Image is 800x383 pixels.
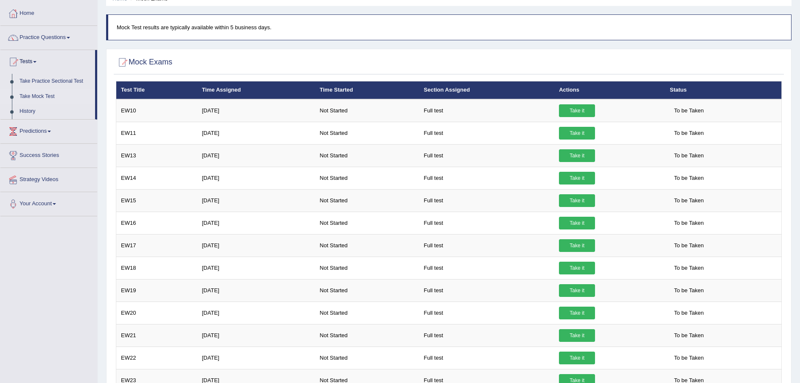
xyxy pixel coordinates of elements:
td: EW11 [116,122,197,144]
a: Home [0,2,97,23]
span: To be Taken [670,127,708,140]
td: EW14 [116,167,197,189]
td: Full test [419,189,555,212]
th: Test Title [116,81,197,99]
span: To be Taken [670,239,708,252]
a: Take it [559,217,595,229]
a: Take it [559,284,595,297]
td: Full test [419,257,555,279]
td: Not Started [315,189,419,212]
span: To be Taken [670,104,708,117]
td: [DATE] [197,234,315,257]
a: Strategy Videos [0,168,97,189]
span: To be Taken [670,149,708,162]
td: EW19 [116,279,197,302]
td: EW18 [116,257,197,279]
td: EW13 [116,144,197,167]
td: EW22 [116,347,197,369]
td: Full test [419,99,555,122]
a: Practice Questions [0,26,97,47]
h2: Mock Exams [116,56,172,69]
span: To be Taken [670,329,708,342]
td: EW17 [116,234,197,257]
td: [DATE] [197,279,315,302]
td: [DATE] [197,167,315,189]
a: Take it [559,172,595,185]
span: To be Taken [670,172,708,185]
span: To be Taken [670,194,708,207]
td: Not Started [315,122,419,144]
td: Not Started [315,302,419,324]
td: Full test [419,212,555,234]
th: Section Assigned [419,81,555,99]
td: [DATE] [197,99,315,122]
a: Take it [559,329,595,342]
td: Full test [419,122,555,144]
td: EW20 [116,302,197,324]
a: Your Account [0,192,97,213]
td: Not Started [315,99,419,122]
span: To be Taken [670,307,708,319]
a: Take it [559,104,595,117]
td: Full test [419,324,555,347]
td: [DATE] [197,302,315,324]
td: EW10 [116,99,197,122]
td: Full test [419,144,555,167]
a: Take it [559,352,595,364]
td: Not Started [315,347,419,369]
td: Not Started [315,212,419,234]
td: [DATE] [197,257,315,279]
a: Predictions [0,120,97,141]
a: Take Practice Sectional Test [16,74,95,89]
span: To be Taken [670,217,708,229]
p: Mock Test results are typically available within 5 business days. [117,23,783,31]
td: Not Started [315,167,419,189]
a: Success Stories [0,144,97,165]
th: Actions [554,81,665,99]
td: [DATE] [197,144,315,167]
span: To be Taken [670,352,708,364]
td: Full test [419,302,555,324]
td: Not Started [315,144,419,167]
a: Take it [559,239,595,252]
span: To be Taken [670,284,708,297]
a: Take it [559,149,595,162]
td: Full test [419,347,555,369]
td: [DATE] [197,122,315,144]
a: Take Mock Test [16,89,95,104]
td: Full test [419,167,555,189]
a: Take it [559,262,595,274]
a: Take it [559,194,595,207]
td: Full test [419,279,555,302]
a: History [16,104,95,119]
th: Time Started [315,81,419,99]
td: Not Started [315,324,419,347]
a: Tests [0,50,95,71]
td: [DATE] [197,347,315,369]
td: [DATE] [197,189,315,212]
td: Not Started [315,234,419,257]
td: Full test [419,234,555,257]
th: Time Assigned [197,81,315,99]
th: Status [665,81,781,99]
td: EW16 [116,212,197,234]
a: Take it [559,127,595,140]
a: Take it [559,307,595,319]
td: [DATE] [197,324,315,347]
td: EW15 [116,189,197,212]
td: EW21 [116,324,197,347]
td: [DATE] [197,212,315,234]
td: Not Started [315,279,419,302]
td: Not Started [315,257,419,279]
span: To be Taken [670,262,708,274]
